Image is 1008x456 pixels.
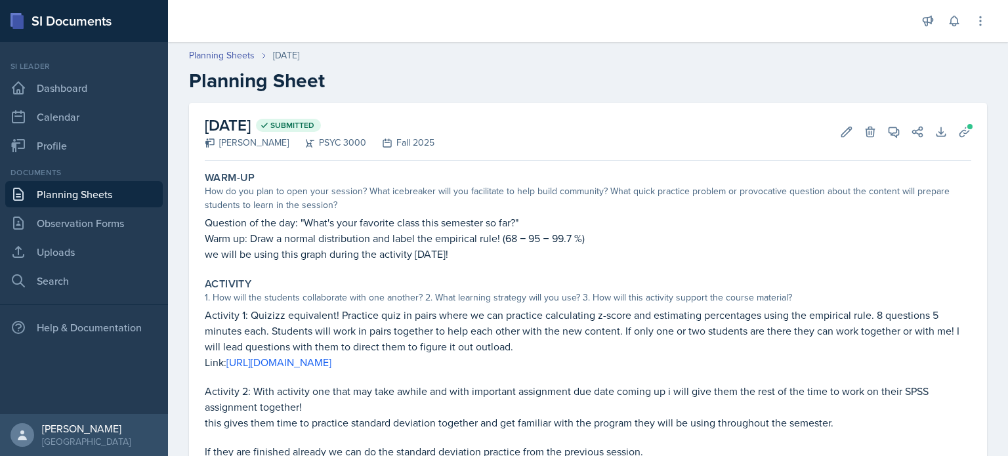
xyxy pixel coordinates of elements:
p: Activity 1: Quizizz equivalent! Practice quiz in pairs where we can practice calculating z-score ... [205,307,971,354]
p: this gives them time to practice standard deviation together and get familiar with the program th... [205,415,971,430]
div: How do you plan to open your session? What icebreaker will you facilitate to help build community... [205,184,971,212]
div: Help & Documentation [5,314,163,341]
label: Activity [205,278,251,291]
h2: Planning Sheet [189,69,987,93]
div: PSYC 3000 [289,136,366,150]
div: Fall 2025 [366,136,434,150]
div: [PERSON_NAME] [42,422,131,435]
div: Si leader [5,60,163,72]
a: Calendar [5,104,163,130]
p: Link: [205,354,971,370]
div: 1. How will the students collaborate with one another? 2. What learning strategy will you use? 3.... [205,291,971,304]
a: Search [5,268,163,294]
a: Uploads [5,239,163,265]
div: [DATE] [273,49,299,62]
p: Activity 2: With activity one that may take awhile and with important assignment due date coming ... [205,383,971,415]
p: we will be using this graph during the activity [DATE]! [205,246,971,262]
a: Profile [5,133,163,159]
div: [GEOGRAPHIC_DATA] [42,435,131,448]
a: Planning Sheets [189,49,255,62]
a: [URL][DOMAIN_NAME] [226,355,331,369]
div: [PERSON_NAME] [205,136,289,150]
p: Warm up: Draw a normal distribution and label the empirical rule! (68 − 95 − 99.7 %) [205,230,971,246]
a: Observation Forms [5,210,163,236]
a: Dashboard [5,75,163,101]
label: Warm-Up [205,171,255,184]
span: Submitted [270,120,314,131]
h2: [DATE] [205,114,434,137]
p: Question of the day: "What's your favorite class this semester so far?" [205,215,971,230]
div: Documents [5,167,163,178]
a: Planning Sheets [5,181,163,207]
